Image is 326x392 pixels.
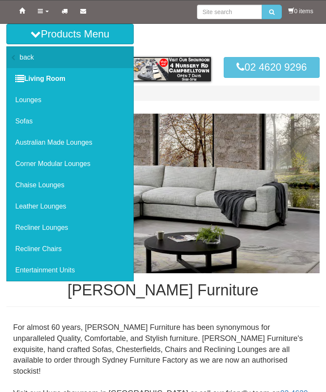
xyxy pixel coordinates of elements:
a: Sofas [7,111,133,132]
li: 0 items [288,7,313,15]
a: Entertainment Units [7,260,133,281]
a: Lounges [7,89,133,111]
a: Recliner Chairs [7,238,133,260]
img: Moran Furniture [6,114,320,273]
h1: [PERSON_NAME] Furniture [6,282,320,299]
a: Recliner Lounges [7,217,133,238]
input: Site search [197,5,262,19]
img: showroom.gif [115,57,211,81]
a: 02 4620 9296 [224,57,320,77]
a: Living Room [7,68,133,89]
a: Leather Lounges [7,196,133,217]
a: back [7,47,133,68]
a: Chaise Lounges [7,175,133,196]
a: Australian Made Lounges [7,132,133,153]
button: Products Menu [6,24,134,44]
a: Corner Modular Lounges [7,153,133,175]
strong: Living Room [15,75,65,82]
